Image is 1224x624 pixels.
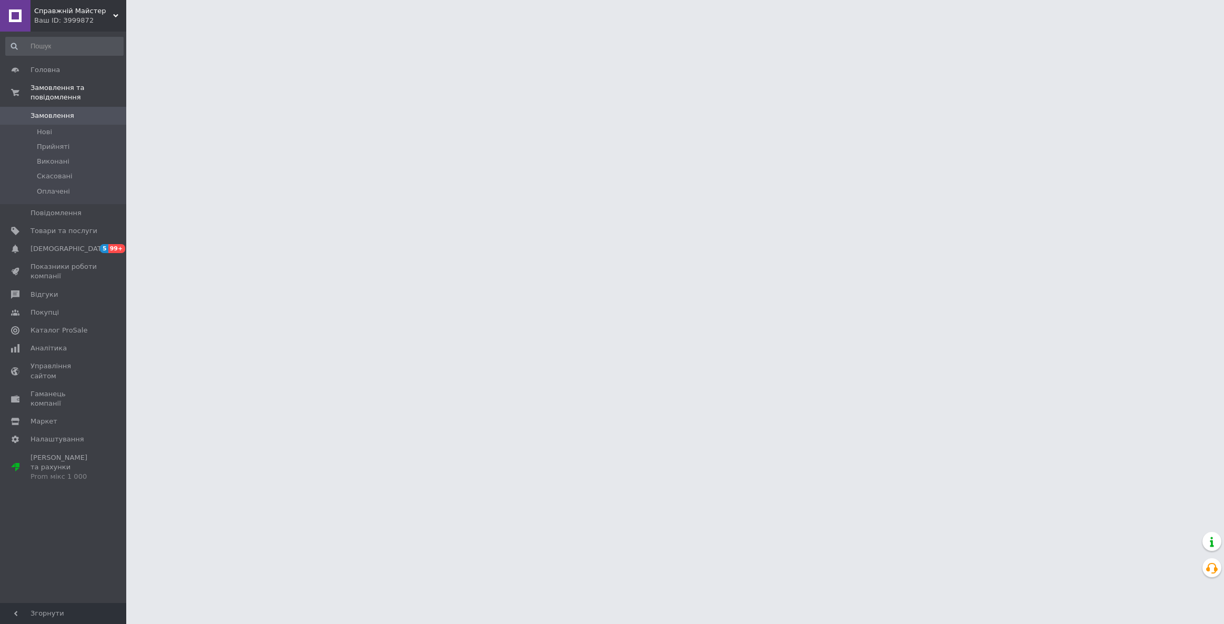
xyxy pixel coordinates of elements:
[34,6,113,16] span: Справжній Майстер
[108,244,126,253] span: 99+
[31,111,74,120] span: Замовлення
[37,172,73,181] span: Скасовані
[31,472,97,481] div: Prom мікс 1 000
[31,389,97,408] span: Гаманець компанії
[31,262,97,281] span: Показники роботи компанії
[31,226,97,236] span: Товари та послуги
[31,208,82,218] span: Повідомлення
[31,453,97,482] span: [PERSON_NAME] та рахунки
[34,16,126,25] div: Ваш ID: 3999872
[37,157,69,166] span: Виконані
[31,290,58,299] span: Відгуки
[31,83,126,102] span: Замовлення та повідомлення
[5,37,124,56] input: Пошук
[31,417,57,426] span: Маркет
[31,244,108,254] span: [DEMOGRAPHIC_DATA]
[37,142,69,152] span: Прийняті
[31,65,60,75] span: Головна
[31,344,67,353] span: Аналітика
[37,127,52,137] span: Нові
[31,361,97,380] span: Управління сайтом
[31,435,84,444] span: Налаштування
[100,244,108,253] span: 5
[31,308,59,317] span: Покупці
[31,326,87,335] span: Каталог ProSale
[37,187,70,196] span: Оплачені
